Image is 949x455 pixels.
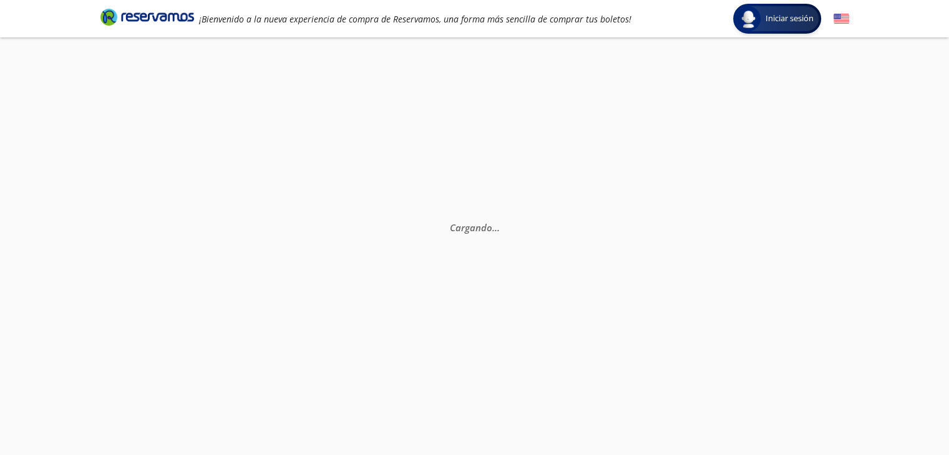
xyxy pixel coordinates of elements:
[449,221,499,234] em: Cargando
[100,7,194,26] i: Brand Logo
[199,13,631,25] em: ¡Bienvenido a la nueva experiencia de compra de Reservamos, una forma más sencilla de comprar tus...
[834,11,849,27] button: English
[492,221,494,234] span: .
[497,221,499,234] span: .
[761,12,819,25] span: Iniciar sesión
[494,221,497,234] span: .
[100,7,194,30] a: Brand Logo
